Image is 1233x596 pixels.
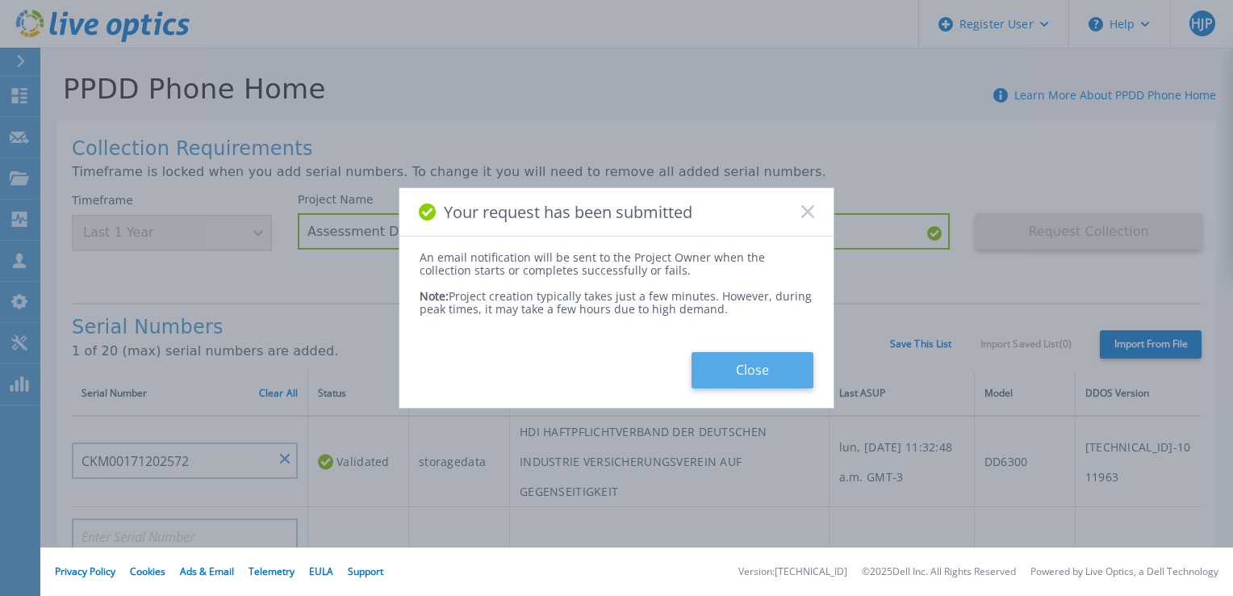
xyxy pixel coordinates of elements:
[444,203,692,221] span: Your request has been submitted
[309,565,333,578] a: EULA
[348,565,383,578] a: Support
[130,565,165,578] a: Cookies
[249,565,295,578] a: Telemetry
[420,277,813,316] div: Project creation typically takes just a few minutes. However, during peak times, it may take a fe...
[1030,567,1218,577] li: Powered by Live Optics, a Dell Technology
[55,565,115,578] a: Privacy Policy
[692,352,813,388] button: Close
[862,567,1016,577] li: © 2025 Dell Inc. All Rights Reserved
[180,565,234,578] a: Ads & Email
[420,288,449,304] span: Note:
[420,251,813,277] div: An email notification will be sent to the Project Owner when the collection starts or completes s...
[738,567,847,577] li: Version: [TECHNICAL_ID]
